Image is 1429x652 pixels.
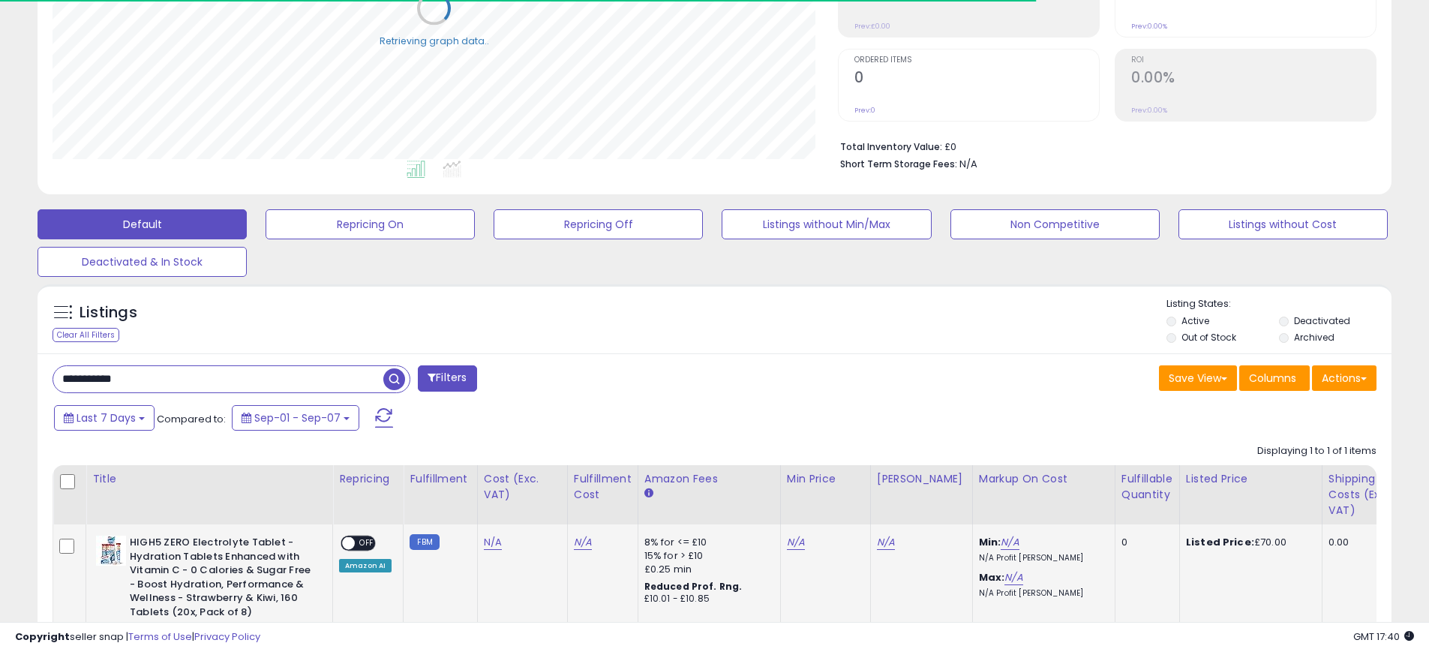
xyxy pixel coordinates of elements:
div: Min Price [787,471,864,487]
div: Amazon Fees [644,471,774,487]
span: Columns [1249,371,1296,386]
div: £10.01 - £10.85 [644,593,769,605]
button: Non Competitive [950,209,1160,239]
div: Fulfillment [410,471,470,487]
label: Out of Stock [1181,331,1236,344]
label: Deactivated [1294,314,1350,327]
th: The percentage added to the cost of goods (COGS) that forms the calculator for Min & Max prices. [972,465,1115,524]
div: 0 [1121,536,1168,549]
a: Terms of Use [128,629,192,644]
button: Listings without Cost [1178,209,1388,239]
div: Listed Price [1186,471,1316,487]
div: 8% for <= £10 [644,536,769,549]
b: HIGH5 ZERO Electrolyte Tablet - Hydration Tablets Enhanced with Vitamin C - 0 Calories & Sugar Fr... [130,536,312,623]
a: N/A [877,535,895,550]
a: N/A [574,535,592,550]
button: Listings without Min/Max [722,209,931,239]
b: Reduced Prof. Rng. [644,580,743,593]
button: Default [38,209,247,239]
small: Prev: £0.00 [854,22,890,31]
span: OFF [355,537,379,550]
strong: Copyright [15,629,70,644]
a: N/A [484,535,502,550]
p: N/A Profit [PERSON_NAME] [979,588,1103,599]
small: Amazon Fees. [644,487,653,500]
h2: 0.00% [1131,69,1376,89]
div: 0.00 [1328,536,1400,549]
li: £0 [840,137,1365,155]
div: seller snap | | [15,630,260,644]
div: Fulfillable Quantity [1121,471,1173,503]
div: 15% for > £10 [644,549,769,563]
a: N/A [1001,535,1019,550]
img: 513vWXJpn5L._SL40_.jpg [96,536,126,566]
span: 2025-09-16 17:40 GMT [1353,629,1414,644]
div: Cost (Exc. VAT) [484,471,561,503]
h5: Listings [80,302,137,323]
button: Repricing On [266,209,475,239]
div: Clear All Filters [53,328,119,342]
div: £0.25 min [644,563,769,576]
div: Retrieving graph data.. [380,34,489,47]
div: [PERSON_NAME] [877,471,966,487]
div: £70.00 [1186,536,1310,549]
small: Prev: 0 [854,106,875,115]
button: Repricing Off [494,209,703,239]
button: Filters [418,365,476,392]
span: Compared to: [157,412,226,426]
p: N/A Profit [PERSON_NAME] [979,553,1103,563]
button: Save View [1159,365,1237,391]
div: Title [92,471,326,487]
button: Columns [1239,365,1310,391]
div: Amazon AI [339,559,392,572]
label: Active [1181,314,1209,327]
span: ROI [1131,56,1376,65]
button: Actions [1312,365,1376,391]
b: Max: [979,570,1005,584]
button: Last 7 Days [54,405,155,431]
span: Ordered Items [854,56,1099,65]
a: Privacy Policy [194,629,260,644]
b: Total Inventory Value: [840,140,942,153]
div: Repricing [339,471,397,487]
div: Markup on Cost [979,471,1109,487]
span: N/A [959,157,977,171]
label: Archived [1294,331,1334,344]
div: Shipping Costs (Exc. VAT) [1328,471,1406,518]
span: Last 7 Days [77,410,136,425]
span: Sep-01 - Sep-07 [254,410,341,425]
small: FBM [410,534,439,550]
h2: 0 [854,69,1099,89]
b: Min: [979,535,1001,549]
small: Prev: 0.00% [1131,106,1167,115]
button: Deactivated & In Stock [38,247,247,277]
a: N/A [1004,570,1022,585]
p: Listing States: [1166,297,1391,311]
button: Sep-01 - Sep-07 [232,405,359,431]
b: Listed Price: [1186,535,1254,549]
div: Displaying 1 to 1 of 1 items [1257,444,1376,458]
small: Prev: 0.00% [1131,22,1167,31]
a: N/A [787,535,805,550]
div: Fulfillment Cost [574,471,632,503]
b: Short Term Storage Fees: [840,158,957,170]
